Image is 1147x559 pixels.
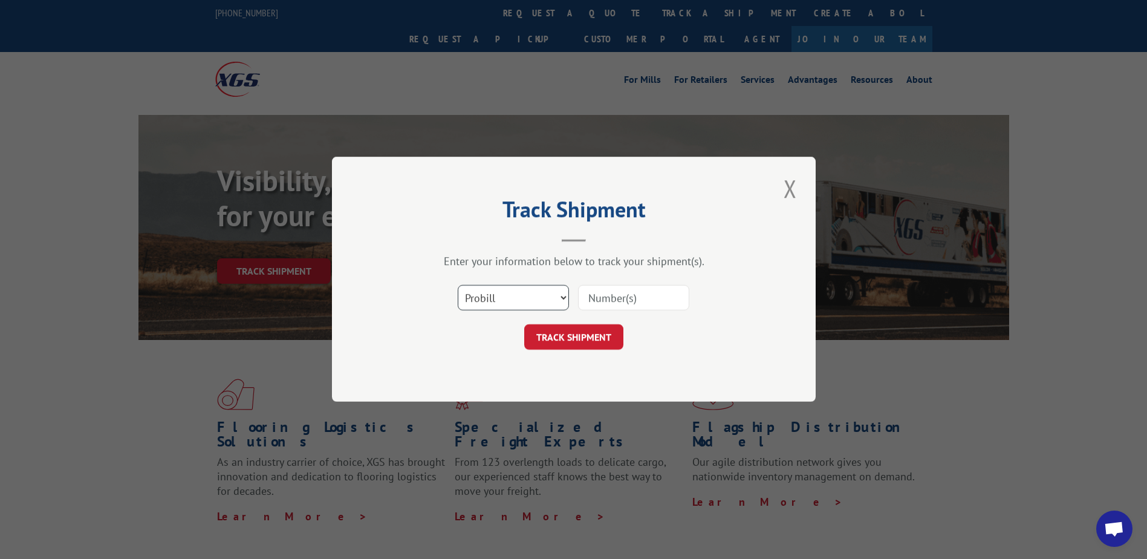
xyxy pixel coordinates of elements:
[1096,511,1132,547] a: Open chat
[524,325,623,350] button: TRACK SHIPMENT
[392,201,755,224] h2: Track Shipment
[578,286,689,311] input: Number(s)
[780,172,801,205] button: Close modal
[392,255,755,269] div: Enter your information below to track your shipment(s).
